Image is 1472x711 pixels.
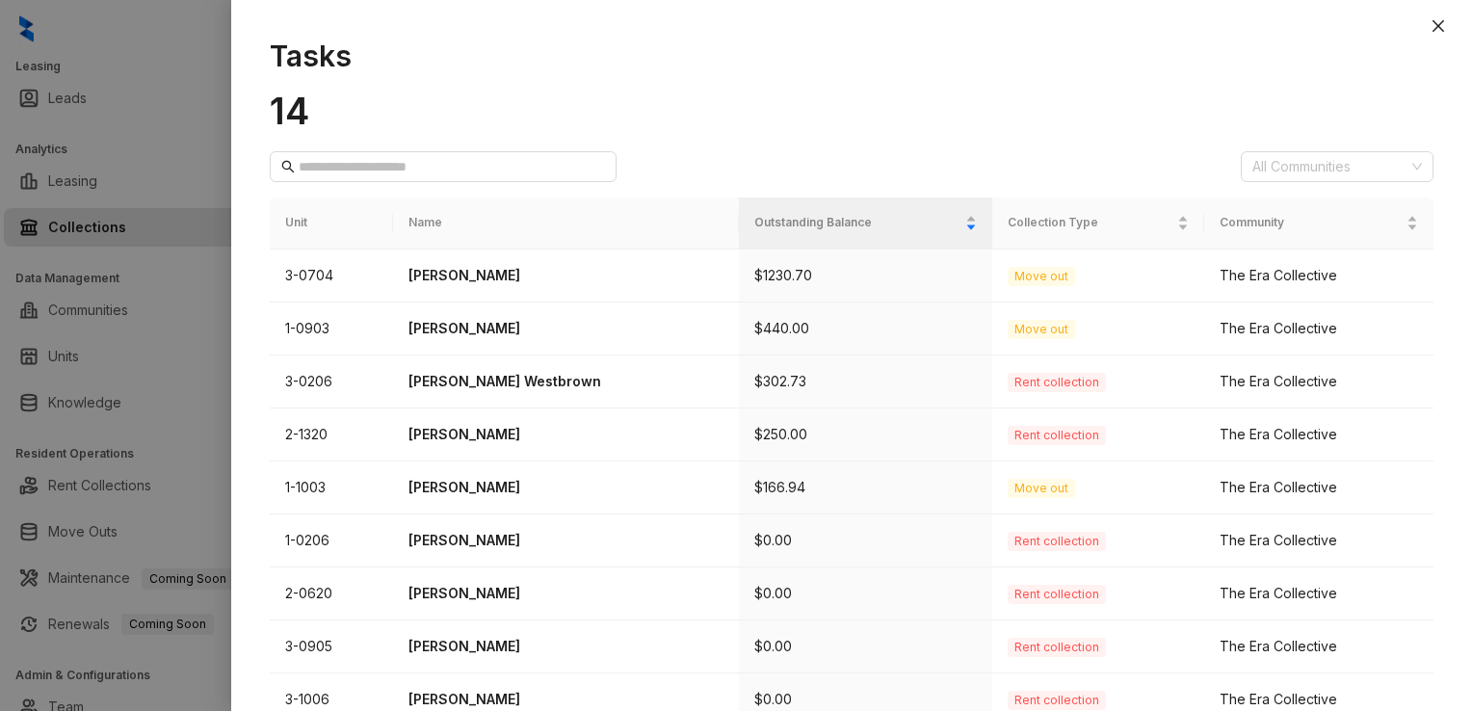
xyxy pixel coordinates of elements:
[754,214,961,232] span: Outstanding Balance
[408,318,723,339] p: [PERSON_NAME]
[1008,532,1106,551] span: Rent collection
[408,477,723,498] p: [PERSON_NAME]
[1008,638,1106,657] span: Rent collection
[270,461,393,514] td: 1-1003
[1204,197,1433,249] th: Community
[754,583,977,604] p: $0.00
[1008,479,1075,498] span: Move out
[754,636,977,657] p: $0.00
[270,197,393,249] th: Unit
[408,530,723,551] p: [PERSON_NAME]
[270,567,393,620] td: 2-0620
[408,265,723,286] p: [PERSON_NAME]
[1220,214,1403,232] span: Community
[754,371,977,392] p: $302.73
[1220,265,1418,286] div: The Era Collective
[754,265,977,286] p: $1230.70
[408,636,723,657] p: [PERSON_NAME]
[1008,320,1075,339] span: Move out
[270,303,393,355] td: 1-0903
[1431,18,1446,34] span: close
[1220,477,1418,498] div: The Era Collective
[1008,585,1106,604] span: Rent collection
[1220,371,1418,392] div: The Era Collective
[270,620,393,673] td: 3-0905
[1008,691,1106,710] span: Rent collection
[1008,267,1075,286] span: Move out
[393,197,739,249] th: Name
[1427,14,1450,38] button: Close
[1008,373,1106,392] span: Rent collection
[754,424,977,445] p: $250.00
[270,89,1433,133] h1: 14
[270,39,1433,73] h1: Tasks
[1220,583,1418,604] div: The Era Collective
[1220,530,1418,551] div: The Era Collective
[1220,424,1418,445] div: The Era Collective
[408,689,723,710] p: [PERSON_NAME]
[754,318,977,339] p: $440.00
[754,689,977,710] p: $0.00
[270,514,393,567] td: 1-0206
[270,250,393,303] td: 3-0704
[270,408,393,461] td: 2-1320
[754,530,977,551] p: $0.00
[1008,214,1173,232] span: Collection Type
[1220,689,1418,710] div: The Era Collective
[408,583,723,604] p: [PERSON_NAME]
[992,197,1204,249] th: Collection Type
[408,424,723,445] p: [PERSON_NAME]
[1220,318,1418,339] div: The Era Collective
[281,160,295,173] span: search
[754,477,977,498] p: $166.94
[270,355,393,408] td: 3-0206
[1008,426,1106,445] span: Rent collection
[1220,636,1418,657] div: The Era Collective
[408,371,723,392] p: [PERSON_NAME] Westbrown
